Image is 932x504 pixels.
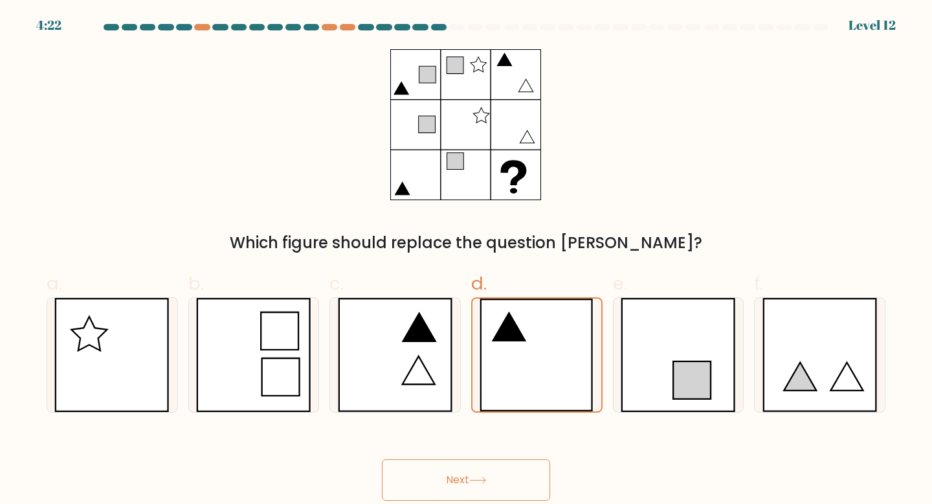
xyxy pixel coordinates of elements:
div: Which figure should replace the question [PERSON_NAME]? [54,231,878,255]
div: 4:22 [36,16,61,35]
div: Level 12 [849,16,896,35]
span: a. [47,271,62,296]
button: Next [382,459,550,501]
span: f. [754,271,763,296]
span: d. [471,271,487,296]
span: e. [613,271,627,296]
span: b. [188,271,204,296]
span: c. [329,271,344,296]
